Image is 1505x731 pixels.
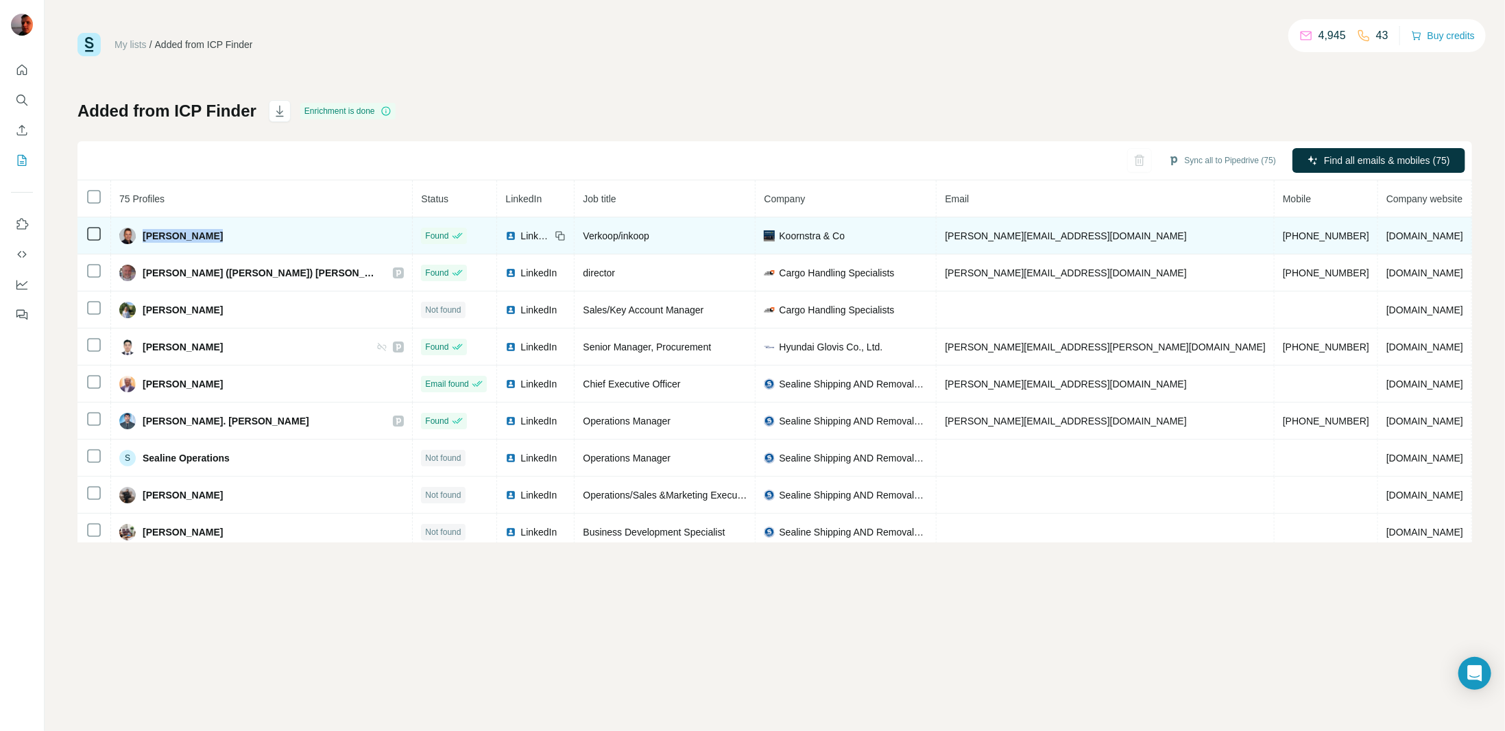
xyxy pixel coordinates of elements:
p: 43 [1376,27,1388,44]
span: [PERSON_NAME][EMAIL_ADDRESS][DOMAIN_NAME] [945,416,1186,427]
span: [DOMAIN_NAME] [1386,416,1463,427]
button: Search [11,88,33,112]
a: My lists [115,39,147,50]
span: Sealine Shipping AND Removals L.L.C [779,451,928,465]
span: Koornstra & Co [779,229,845,243]
span: [DOMAIN_NAME] [1386,453,1463,464]
h1: Added from ICP Finder [77,100,256,122]
span: Business Development Specialist [583,527,725,538]
span: [PERSON_NAME][EMAIL_ADDRESS][DOMAIN_NAME] [945,267,1186,278]
div: Open Intercom Messenger [1458,657,1491,690]
span: Operations Manager [583,453,671,464]
div: Added from ICP Finder [155,38,253,51]
img: LinkedIn logo [505,527,516,538]
img: company-logo [764,379,775,390]
span: Find all emails & mobiles (75) [1324,154,1450,167]
img: LinkedIn logo [505,341,516,352]
img: Avatar [11,14,33,36]
img: LinkedIn logo [505,304,516,315]
span: Hyundai Glovis Co., Ltd. [779,340,882,354]
span: Chief Executive Officer [583,379,680,390]
span: Sealine Operations [143,451,230,465]
img: Avatar [119,339,136,355]
img: LinkedIn logo [505,267,516,278]
span: LinkedIn [520,229,551,243]
span: LinkedIn [520,414,557,428]
span: [PERSON_NAME][EMAIL_ADDRESS][DOMAIN_NAME] [945,379,1186,390]
p: 4,945 [1319,27,1346,44]
span: [PERSON_NAME] [143,303,223,317]
span: [PERSON_NAME] [143,525,223,539]
img: Avatar [119,265,136,281]
span: Sealine Shipping AND Removals L.L.C [779,525,928,539]
span: 75 Profiles [119,193,165,204]
span: Senior Manager, Procurement [583,341,711,352]
span: LinkedIn [520,525,557,539]
img: company-logo [764,267,775,278]
span: Found [425,341,448,353]
span: LinkedIn [520,377,557,391]
button: Use Surfe on LinkedIn [11,212,33,237]
img: Avatar [119,413,136,429]
img: Surfe Logo [77,33,101,56]
button: Sync all to Pipedrive (75) [1159,150,1286,171]
img: LinkedIn logo [505,490,516,501]
span: [DOMAIN_NAME] [1386,490,1463,501]
span: [PERSON_NAME]. [PERSON_NAME] [143,414,309,428]
span: director [583,267,615,278]
img: Avatar [119,524,136,540]
span: [DOMAIN_NAME] [1386,379,1463,390]
span: [PERSON_NAME] [143,377,223,391]
span: Found [425,267,448,279]
span: Cargo Handling Specialists [779,303,894,317]
button: Enrich CSV [11,118,33,143]
span: Sealine Shipping AND Removals L.L.C [779,377,928,391]
span: [PERSON_NAME] [143,488,223,502]
span: [DOMAIN_NAME] [1386,527,1463,538]
span: Email found [425,378,468,390]
span: Sales/Key Account Manager [583,304,703,315]
span: Operations Manager [583,416,671,427]
span: Not found [425,526,461,538]
img: company-logo [764,230,775,241]
button: Find all emails & mobiles (75) [1292,148,1465,173]
span: [PHONE_NUMBER] [1283,230,1369,241]
span: [PERSON_NAME] [143,229,223,243]
span: Sealine Shipping AND Removals L.L.C [779,414,928,428]
span: LinkedIn [505,193,542,204]
span: Company [764,193,805,204]
img: company-logo [764,341,775,352]
span: Not found [425,489,461,501]
span: LinkedIn [520,340,557,354]
button: Dashboard [11,272,33,297]
span: Verkoop/inkoop [583,230,649,241]
span: LinkedIn [520,488,557,502]
span: [PHONE_NUMBER] [1283,267,1369,278]
span: [DOMAIN_NAME] [1386,267,1463,278]
span: [PHONE_NUMBER] [1283,416,1369,427]
span: [DOMAIN_NAME] [1386,304,1463,315]
button: Buy credits [1411,26,1475,45]
img: LinkedIn logo [505,230,516,241]
span: Found [425,415,448,427]
img: company-logo [764,527,775,538]
span: [DOMAIN_NAME] [1386,230,1463,241]
span: LinkedIn [520,303,557,317]
span: Company website [1386,193,1462,204]
span: Not found [425,452,461,464]
img: company-logo [764,416,775,427]
span: [PERSON_NAME][EMAIL_ADDRESS][PERSON_NAME][DOMAIN_NAME] [945,341,1266,352]
div: S [119,450,136,466]
button: Use Surfe API [11,242,33,267]
img: company-logo [764,304,775,315]
span: [PERSON_NAME] [143,340,223,354]
img: Avatar [119,228,136,244]
img: company-logo [764,453,775,464]
span: Job title [583,193,616,204]
span: Sealine Shipping AND Removals L.L.C [779,488,928,502]
span: LinkedIn [520,451,557,465]
span: [PERSON_NAME] ([PERSON_NAME]) [PERSON_NAME] [143,266,379,280]
li: / [149,38,152,51]
button: Feedback [11,302,33,327]
img: LinkedIn logo [505,379,516,390]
